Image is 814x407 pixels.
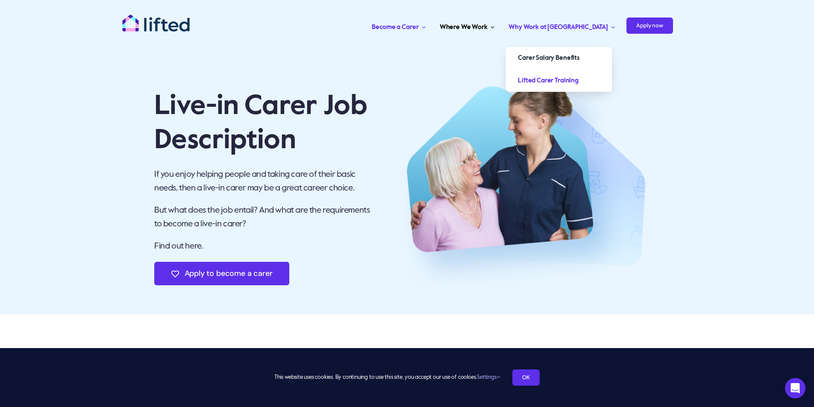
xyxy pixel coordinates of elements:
a: Where We Work [437,13,497,38]
a: Carer Salary Benefits [506,47,612,69]
a: OK [512,369,540,386]
a: lifted-logo [122,14,190,23]
img: Beome a Carer – Hero Image [389,64,660,306]
span: Live-in Carer Job Description [154,93,367,154]
span: Apply now [626,18,673,34]
a: Settings [477,375,500,380]
nav: Carer Jobs Menu [256,13,673,38]
span: Lifted Carer Training [518,74,579,88]
div: Open Intercom Messenger [785,378,805,398]
a: Apply now [626,13,673,38]
span: This website uses cookies. By continuing to use this site, you accept our use of cookies. [274,371,500,384]
a: Lifted Carer Training [506,70,612,92]
a: Why Work at [GEOGRAPHIC_DATA] [506,13,618,38]
span: Become a Carer [372,20,418,34]
span: But what does the job entail? And what are the requirements to become a live-in carer? [154,206,370,228]
span: Why Work at [GEOGRAPHIC_DATA] [508,20,608,34]
span: Find out here. [154,242,203,251]
span: If you enjoy helping people and taking care of their basic needs, then a live-in carer may be a g... [154,170,356,193]
span: Carer Salary Benefits [518,51,579,65]
a: Apply to become a carer [154,262,289,285]
a: Become a Carer [369,13,428,38]
span: Where We Work [440,20,488,34]
span: Apply to become a carer [185,269,273,278]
